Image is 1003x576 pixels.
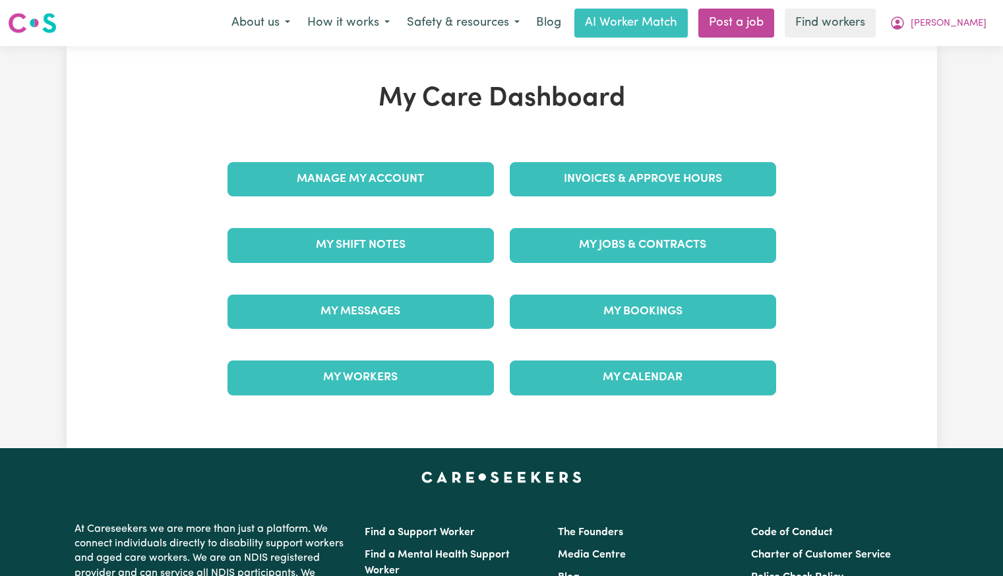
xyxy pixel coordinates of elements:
[398,9,528,37] button: Safety & resources
[751,550,891,560] a: Charter of Customer Service
[558,550,626,560] a: Media Centre
[223,9,299,37] button: About us
[911,16,987,31] span: [PERSON_NAME]
[421,472,582,482] a: Careseekers home page
[510,360,776,395] a: My Calendar
[510,162,776,196] a: Invoices & Approve Hours
[510,228,776,262] a: My Jobs & Contracts
[220,83,784,115] h1: My Care Dashboard
[228,228,494,262] a: My Shift Notes
[8,8,57,38] a: Careseekers logo
[881,9,995,37] button: My Account
[574,9,688,38] a: AI Worker Match
[228,295,494,329] a: My Messages
[558,527,623,538] a: The Founders
[299,9,398,37] button: How it works
[8,11,57,35] img: Careseekers logo
[698,9,774,38] a: Post a job
[882,492,908,518] iframe: Close message
[950,523,992,565] iframe: Button to launch messaging window
[510,295,776,329] a: My Bookings
[528,9,569,38] a: Blog
[365,527,475,538] a: Find a Support Worker
[785,9,876,38] a: Find workers
[751,527,833,538] a: Code of Conduct
[365,550,510,576] a: Find a Mental Health Support Worker
[228,360,494,395] a: My Workers
[228,162,494,196] a: Manage My Account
